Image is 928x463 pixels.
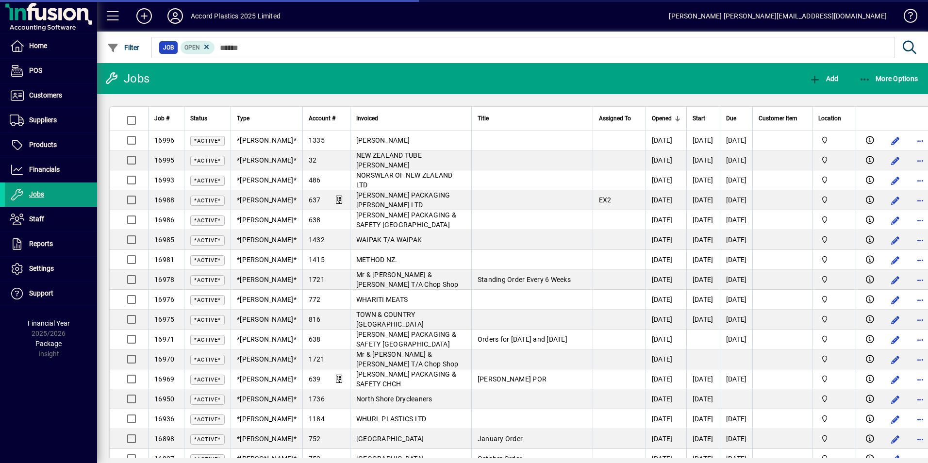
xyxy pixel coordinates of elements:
[356,136,410,144] span: [PERSON_NAME]
[190,113,207,124] span: Status
[154,315,174,323] span: 16975
[818,195,850,205] span: Accord Plastics
[652,113,680,124] div: Opened
[686,170,720,190] td: [DATE]
[646,170,686,190] td: [DATE]
[887,312,903,328] button: Edit
[5,34,97,58] a: Home
[309,435,321,443] span: 752
[356,236,422,244] span: WAIPAK T/A WAIPAK
[5,108,97,132] a: Suppliers
[154,335,174,343] span: 16971
[887,372,903,387] button: Edit
[912,431,928,447] button: More options
[309,113,335,124] span: Account #
[887,173,903,188] button: Edit
[646,270,686,290] td: [DATE]
[720,270,753,290] td: [DATE]
[887,412,903,427] button: Edit
[646,369,686,389] td: [DATE]
[646,250,686,270] td: [DATE]
[646,230,686,250] td: [DATE]
[309,136,325,144] span: 1335
[912,173,928,188] button: More options
[309,395,325,403] span: 1736
[154,296,174,303] span: 16976
[5,59,97,83] a: POS
[857,70,921,87] button: More Options
[163,43,174,52] span: Job
[356,395,432,403] span: North Shore Drycleaners
[646,409,686,429] td: [DATE]
[5,232,97,256] a: Reports
[818,215,850,225] span: Accord Plastics
[478,435,523,443] span: January Order
[309,236,325,244] span: 1432
[309,415,325,423] span: 1184
[154,375,174,383] span: 16969
[912,272,928,288] button: More options
[887,292,903,308] button: Edit
[237,113,249,124] span: Type
[599,196,612,204] span: EX2
[818,254,850,265] span: Accord Plastics
[720,230,753,250] td: [DATE]
[720,290,753,310] td: [DATE]
[720,429,753,449] td: [DATE]
[912,252,928,268] button: More options
[237,196,297,204] span: *[PERSON_NAME]*
[5,83,97,108] a: Customers
[309,355,325,363] span: 1721
[29,190,44,198] span: Jobs
[646,290,686,310] td: [DATE]
[35,340,62,347] span: Package
[912,193,928,208] button: More options
[5,207,97,231] a: Staff
[29,215,44,223] span: Staff
[646,150,686,170] td: [DATE]
[759,113,806,124] div: Customer Item
[478,335,567,343] span: Orders for [DATE] and [DATE]
[686,290,720,310] td: [DATE]
[129,7,160,25] button: Add
[818,274,850,285] span: Accord Plastics
[686,190,720,210] td: [DATE]
[309,335,321,343] span: 638
[887,133,903,149] button: Edit
[356,370,456,388] span: [PERSON_NAME] PACKAGING & SAFETY CHCH
[818,135,850,146] span: Accord Plastics
[104,71,149,86] div: Jobs
[720,131,753,150] td: [DATE]
[686,270,720,290] td: [DATE]
[309,156,317,164] span: 32
[912,133,928,149] button: More options
[237,375,297,383] span: *[PERSON_NAME]*
[29,91,62,99] span: Customers
[720,150,753,170] td: [DATE]
[5,158,97,182] a: Financials
[887,252,903,268] button: Edit
[887,392,903,407] button: Edit
[759,113,797,124] span: Customer Item
[107,44,140,51] span: Filter
[309,113,344,124] div: Account #
[29,42,47,50] span: Home
[237,276,297,283] span: *[PERSON_NAME]*
[237,355,297,363] span: *[PERSON_NAME]*
[686,429,720,449] td: [DATE]
[669,8,887,24] div: [PERSON_NAME] [PERSON_NAME][EMAIL_ADDRESS][DOMAIN_NAME]
[237,415,297,423] span: *[PERSON_NAME]*
[912,292,928,308] button: More options
[356,331,456,348] span: [PERSON_NAME] PACKAGING & SAFETY [GEOGRAPHIC_DATA]
[818,155,850,165] span: Accord Plastics
[29,289,53,297] span: Support
[912,153,928,168] button: More options
[686,389,720,409] td: [DATE]
[105,39,142,56] button: Filter
[720,409,753,429] td: [DATE]
[237,435,297,443] span: *[PERSON_NAME]*
[726,113,747,124] div: Due
[720,170,753,190] td: [DATE]
[237,176,297,184] span: *[PERSON_NAME]*
[154,113,178,124] div: Job #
